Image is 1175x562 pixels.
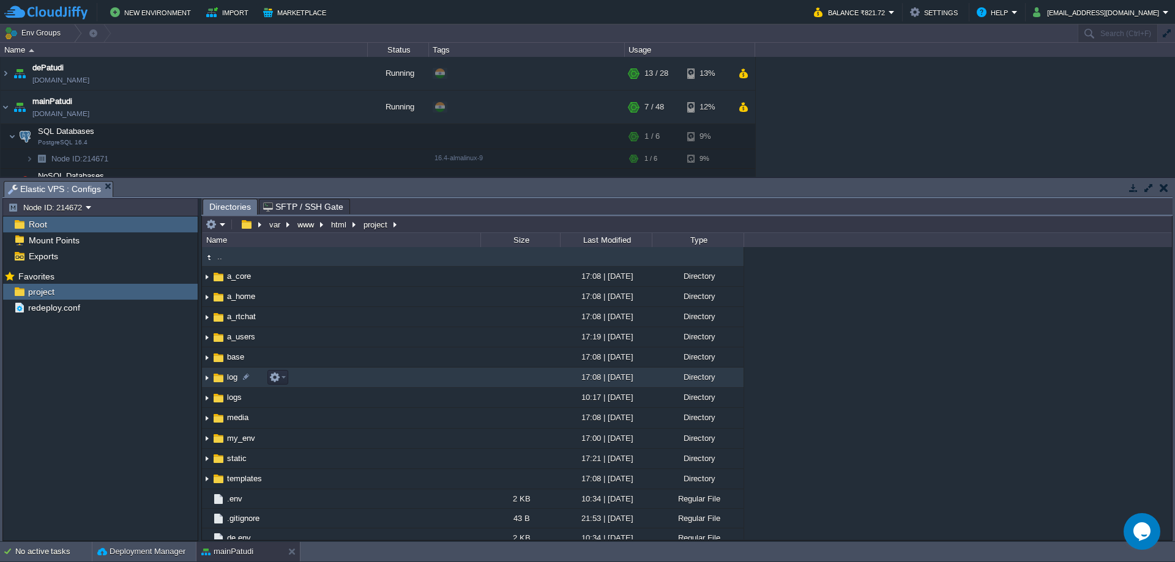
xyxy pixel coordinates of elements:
a: SQL DatabasesPostgreSQL 16.4 [37,127,96,136]
span: Node ID: [51,154,83,163]
button: var [267,219,283,230]
img: AMDAwAAAACH5BAEAAAAALAAAAAABAAEAAAICRAEAOw== [212,331,225,344]
img: AMDAwAAAACH5BAEAAAAALAAAAAABAAEAAAICRAEAOw== [212,412,225,425]
img: AMDAwAAAACH5BAEAAAAALAAAAAABAAEAAAICRAEAOw== [1,91,10,124]
div: 17:08 | [DATE] [560,267,652,286]
img: AMDAwAAAACH5BAEAAAAALAAAAAABAAEAAAICRAEAOw== [212,290,225,304]
img: AMDAwAAAACH5BAEAAAAALAAAAAABAAEAAAICRAEAOw== [17,124,34,149]
img: AMDAwAAAACH5BAEAAAAALAAAAAABAAEAAAICRAEAOw== [202,429,212,448]
div: 10:34 | [DATE] [560,528,652,547]
img: AMDAwAAAACH5BAEAAAAALAAAAAABAAEAAAICRAEAOw== [212,492,225,506]
span: SFTP / SSH Gate [263,199,343,214]
div: 10:17 | [DATE] [560,388,652,407]
div: 17:08 | [DATE] [560,347,652,366]
span: .. [215,251,224,262]
img: AMDAwAAAACH5BAEAAAAALAAAAAABAAEAAAICRAEAOw== [202,489,212,508]
div: Directory [652,449,744,468]
img: AMDAwAAAACH5BAEAAAAALAAAAAABAAEAAAICRAEAOw== [212,531,225,545]
div: Regular File [652,509,744,528]
span: templates [225,473,264,484]
div: Directory [652,267,744,286]
span: a_home [225,291,257,301]
a: project [26,286,56,297]
div: Regular File [652,528,744,547]
img: AMDAwAAAACH5BAEAAAAALAAAAAABAAEAAAICRAEAOw== [29,49,34,52]
button: www [296,219,317,230]
span: a_core [225,271,253,281]
div: Name [1,43,367,57]
div: Running [368,57,429,90]
img: AMDAwAAAACH5BAEAAAAALAAAAAABAAEAAAICRAEAOw== [212,391,225,405]
span: SQL Databases [37,126,96,136]
img: AMDAwAAAACH5BAEAAAAALAAAAAABAAEAAAICRAEAOw== [11,91,28,124]
span: NoSQL Databases [37,171,106,181]
a: Favorites [16,272,56,281]
button: New Environment [110,5,195,20]
img: AMDAwAAAACH5BAEAAAAALAAAAAABAAEAAAICRAEAOw== [1,57,10,90]
button: Env Groups [4,24,65,42]
img: AMDAwAAAACH5BAEAAAAALAAAAAABAAEAAAICRAEAOw== [202,368,212,387]
img: CloudJiffy [4,5,88,20]
div: Last Modified [561,233,652,247]
a: NoSQL Databases [37,171,106,180]
div: Regular File [652,489,744,508]
a: a_rtchat [225,311,258,322]
div: Status [368,43,428,57]
a: Node ID:214671 [50,153,110,164]
div: Directory [652,469,744,488]
a: my_env [225,433,257,443]
span: PostgreSQL 16.4 [38,139,88,146]
img: AMDAwAAAACH5BAEAAAAALAAAAAABAAEAAAICRAEAOw== [202,409,212,428]
div: Type [653,233,744,247]
img: AMDAwAAAACH5BAEAAAAALAAAAAABAAEAAAICRAEAOw== [202,528,212,547]
div: 17:08 | [DATE] [560,287,652,306]
div: 1 / 6 [644,124,660,149]
img: AMDAwAAAACH5BAEAAAAALAAAAAABAAEAAAICRAEAOw== [33,149,50,168]
span: Directories [209,199,251,215]
img: AMDAwAAAACH5BAEAAAAALAAAAAABAAEAAAICRAEAOw== [202,509,212,528]
img: AMDAwAAAACH5BAEAAAAALAAAAAABAAEAAAICRAEAOw== [212,432,225,445]
div: 7 / 48 [644,91,664,124]
img: AMDAwAAAACH5BAEAAAAALAAAAAABAAEAAAICRAEAOw== [202,328,212,347]
button: Help [977,5,1012,20]
a: logs [225,392,244,402]
img: AMDAwAAAACH5BAEAAAAALAAAAAABAAEAAAICRAEAOw== [202,308,212,327]
img: AMDAwAAAACH5BAEAAAAALAAAAAABAAEAAAICRAEAOw== [212,371,225,385]
img: AMDAwAAAACH5BAEAAAAALAAAAAABAAEAAAICRAEAOw== [202,267,212,286]
div: 13% [687,57,727,90]
img: AMDAwAAAACH5BAEAAAAALAAAAAABAAEAAAICRAEAOw== [212,311,225,324]
img: AMDAwAAAACH5BAEAAAAALAAAAAABAAEAAAICRAEAOw== [202,251,215,264]
span: Mount Points [26,235,81,246]
button: project [362,219,390,230]
div: 17:08 | [DATE] [560,368,652,386]
div: 9% [687,124,727,149]
div: Usage [625,43,755,57]
div: 2 KB [480,528,560,547]
img: AMDAwAAAACH5BAEAAAAALAAAAAABAAEAAAICRAEAOw== [212,472,225,486]
img: AMDAwAAAACH5BAEAAAAALAAAAAABAAEAAAICRAEAOw== [26,149,33,168]
button: Balance ₹821.72 [814,5,889,20]
span: [DOMAIN_NAME] [32,108,89,120]
div: Directory [652,388,744,407]
a: log [225,372,239,382]
div: 1 / 4 [644,169,660,193]
img: AMDAwAAAACH5BAEAAAAALAAAAAABAAEAAAICRAEAOw== [202,388,212,407]
img: AMDAwAAAACH5BAEAAAAALAAAAAABAAEAAAICRAEAOw== [212,270,225,284]
button: Deployment Manager [97,545,185,558]
a: .env [225,494,244,504]
div: Directory [652,307,744,326]
button: Marketplace [263,5,330,20]
div: Directory [652,408,744,427]
button: Import [206,5,252,20]
div: 12% [687,91,727,124]
a: de.env [225,533,253,543]
div: 1 / 6 [644,149,657,168]
span: a_users [225,331,257,342]
a: mainPatudi [32,95,72,108]
img: AMDAwAAAACH5BAEAAAAALAAAAAABAAEAAAICRAEAOw== [11,57,28,90]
